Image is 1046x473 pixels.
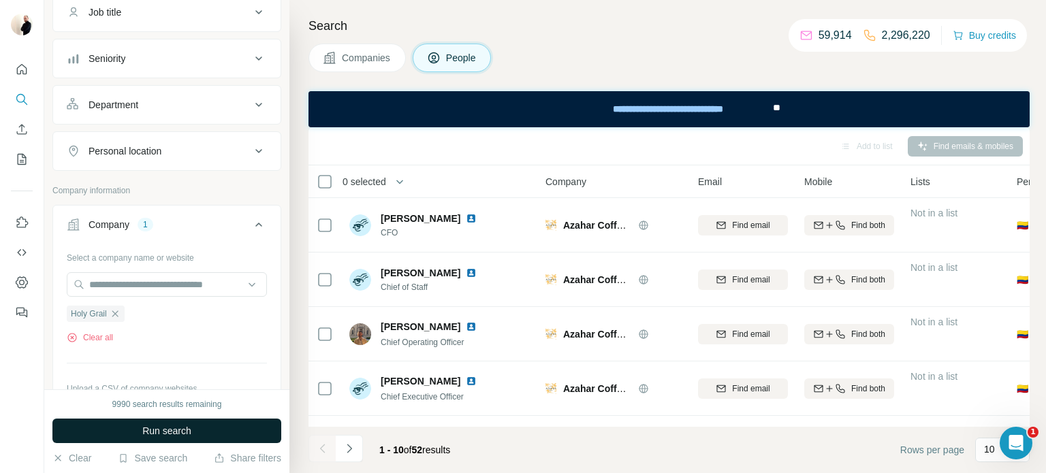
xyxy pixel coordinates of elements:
[89,144,161,158] div: Personal location
[349,323,371,345] img: Avatar
[1028,427,1039,438] span: 1
[381,338,464,347] span: Chief Operating Officer
[52,184,281,197] p: Company information
[52,419,281,443] button: Run search
[910,425,957,436] span: Not in a list
[412,444,423,455] span: 52
[882,27,930,44] p: 2,296,220
[984,442,995,456] p: 10
[118,451,187,465] button: Save search
[698,378,788,399] button: Find email
[910,175,930,189] span: Lists
[381,281,482,293] span: Chief of Staff
[563,329,673,340] span: Azahar Coffee Company
[214,451,281,465] button: Share filters
[804,378,894,399] button: Find both
[851,219,885,231] span: Find both
[381,212,460,225] span: [PERSON_NAME]
[804,215,894,235] button: Find both
[1017,382,1028,395] span: 🇨🇴
[1017,327,1028,341] span: 🇨🇴
[698,215,788,235] button: Find email
[804,270,894,290] button: Find both
[71,308,107,320] span: Holy Grail
[349,269,371,291] img: Avatar
[404,444,412,455] span: of
[910,316,957,327] span: Not in a list
[11,14,33,35] img: Avatar
[466,213,477,224] img: LinkedIn logo
[342,51,392,65] span: Companies
[381,227,482,239] span: CFO
[379,444,450,455] span: results
[67,382,267,395] p: Upload a CSV of company websites.
[804,175,832,189] span: Mobile
[466,376,477,387] img: LinkedIn logo
[308,16,1030,35] h4: Search
[732,328,770,340] span: Find email
[308,91,1030,127] iframe: Banner
[698,175,722,189] span: Email
[349,214,371,236] img: Avatar
[11,117,33,142] button: Enrich CSV
[563,274,673,285] span: Azahar Coffee Company
[732,274,770,286] span: Find email
[910,262,957,273] span: Not in a list
[138,218,153,231] div: 1
[53,88,281,121] button: Department
[545,329,556,340] img: Logo of Azahar Coffee Company
[89,98,138,112] div: Department
[11,87,33,112] button: Search
[545,383,556,394] img: Logo of Azahar Coffee Company
[11,270,33,295] button: Dashboard
[67,331,113,344] button: Clear all
[953,26,1016,45] button: Buy credits
[89,52,125,65] div: Seniority
[851,274,885,286] span: Find both
[563,383,673,394] span: Azahar Coffee Company
[900,443,964,457] span: Rows per page
[53,135,281,167] button: Personal location
[53,42,281,75] button: Seniority
[910,208,957,218] span: Not in a list
[1000,427,1032,459] iframe: Intercom live chat
[142,424,191,438] span: Run search
[11,147,33,172] button: My lists
[732,382,770,395] span: Find email
[67,246,267,264] div: Select a company name or website
[446,51,477,65] span: People
[11,57,33,82] button: Quick start
[819,27,852,44] p: 59,914
[698,324,788,344] button: Find email
[11,240,33,265] button: Use Surfe API
[563,220,673,231] span: Azahar Coffee Company
[112,398,222,410] div: 9990 search results remaining
[89,5,121,19] div: Job title
[343,175,386,189] span: 0 selected
[732,219,770,231] span: Find email
[89,218,129,231] div: Company
[1017,218,1028,232] span: 🇨🇴
[52,451,91,465] button: Clear
[545,175,586,189] span: Company
[804,324,894,344] button: Find both
[379,444,404,455] span: 1 - 10
[381,320,460,333] span: [PERSON_NAME]
[545,220,556,231] img: Logo of Azahar Coffee Company
[381,392,464,402] span: Chief Executive Officer
[851,382,885,395] span: Find both
[381,374,460,388] span: [PERSON_NAME]
[851,328,885,340] span: Find both
[698,270,788,290] button: Find email
[349,378,371,399] img: Avatar
[336,435,363,462] button: Navigate to next page
[545,274,556,285] img: Logo of Azahar Coffee Company
[466,267,477,278] img: LinkedIn logo
[11,210,33,235] button: Use Surfe on LinkedIn
[1017,273,1028,287] span: 🇨🇴
[381,266,460,280] span: [PERSON_NAME]
[466,321,477,332] img: LinkedIn logo
[910,371,957,382] span: Not in a list
[53,208,281,246] button: Company1
[11,300,33,325] button: Feedback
